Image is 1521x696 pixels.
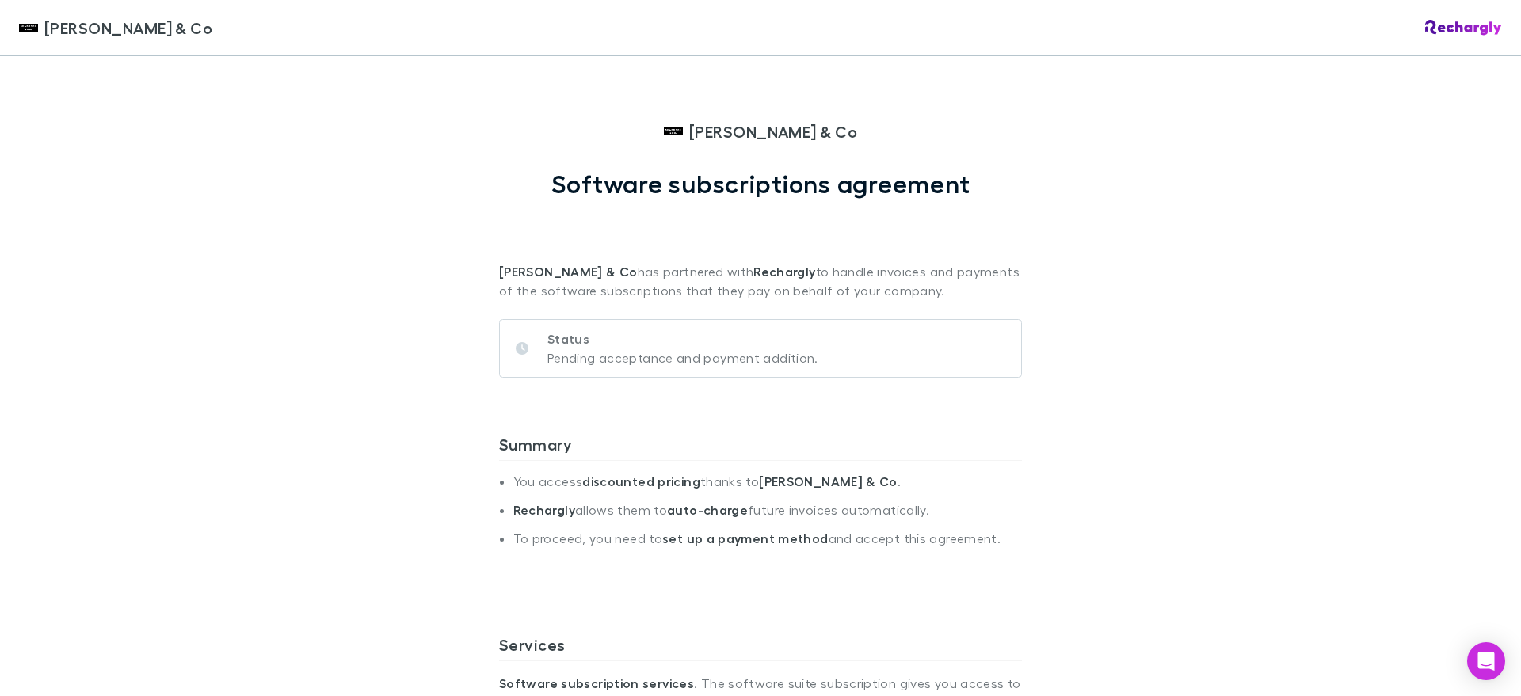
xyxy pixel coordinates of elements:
li: To proceed, you need to and accept this agreement. [513,531,1022,559]
strong: [PERSON_NAME] & Co [499,264,638,280]
h3: Summary [499,435,1022,460]
strong: Software subscription services [499,675,694,691]
p: Pending acceptance and payment addition. [547,348,818,367]
strong: auto-charge [667,502,748,518]
img: Rechargly Logo [1425,20,1502,36]
strong: discounted pricing [582,474,700,489]
li: You access thanks to . [513,474,1022,502]
img: Shaddock & Co's Logo [19,18,38,37]
h1: Software subscriptions agreement [551,169,970,199]
div: Open Intercom Messenger [1467,642,1505,680]
strong: Rechargly [513,502,575,518]
strong: Rechargly [753,264,815,280]
li: allows them to future invoices automatically. [513,502,1022,531]
h3: Services [499,635,1022,660]
span: [PERSON_NAME] & Co [689,120,857,143]
p: has partnered with to handle invoices and payments of the software subscriptions that they pay on... [499,199,1022,300]
img: Shaddock & Co's Logo [664,122,683,141]
strong: set up a payment method [662,531,828,546]
strong: [PERSON_NAME] & Co [759,474,898,489]
p: Status [547,329,818,348]
span: [PERSON_NAME] & Co [44,16,212,40]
